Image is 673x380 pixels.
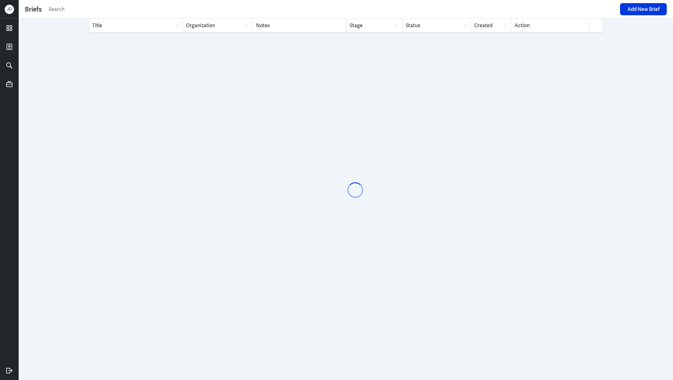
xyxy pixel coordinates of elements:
div: Status [402,19,471,32]
div: Created [471,19,511,32]
div: Stage [346,19,402,32]
div: J D [5,5,14,14]
div: Briefs [25,5,42,14]
button: Add New Brief [620,3,667,15]
input: Search [48,5,617,14]
div: Title [89,19,183,32]
div: Action [511,19,589,32]
div: Notes [253,19,346,32]
div: Organization [183,19,253,32]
